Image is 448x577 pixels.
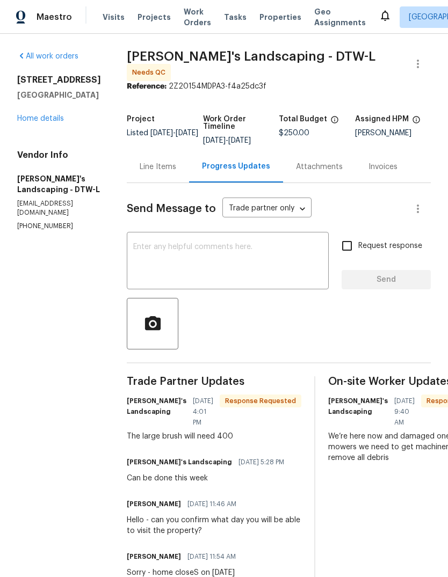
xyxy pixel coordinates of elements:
[17,199,101,217] p: [EMAIL_ADDRESS][DOMAIN_NAME]
[239,457,284,468] span: [DATE] 5:28 PM
[127,431,301,442] div: The large brush will need 400
[150,129,198,137] span: -
[17,150,101,160] h4: Vendor Info
[127,115,155,123] h5: Project
[132,67,170,78] span: Needs QC
[127,129,198,137] span: Listed
[330,115,339,129] span: The total cost of line items that have been proposed by Opendoor. This sum includes line items th...
[355,129,431,137] div: [PERSON_NAME]
[176,129,198,137] span: [DATE]
[17,53,78,60] a: All work orders
[17,75,101,85] h2: [STREET_ADDRESS]
[127,473,291,484] div: Can be done this week
[187,499,236,509] span: [DATE] 11:46 AM
[37,12,72,23] span: Maestro
[296,162,343,172] div: Attachments
[127,515,301,536] div: Hello - can you confirm what day you will be able to visit the property?
[355,115,409,123] h5: Assigned HPM
[203,137,226,144] span: [DATE]
[127,396,186,417] h6: [PERSON_NAME]'s Landscaping
[368,162,398,172] div: Invoices
[17,222,101,231] p: [PHONE_NUMBER]
[127,203,216,214] span: Send Message to
[328,396,388,417] h6: [PERSON_NAME]'s Landscaping
[17,173,101,195] h5: [PERSON_NAME]'s Landscaping - DTW-L
[279,115,327,123] h5: Total Budget
[127,499,181,509] h6: [PERSON_NAME]
[127,551,181,562] h6: [PERSON_NAME]
[394,396,415,428] span: [DATE] 9:40 AM
[314,6,366,28] span: Geo Assignments
[127,83,167,90] b: Reference:
[140,162,176,172] div: Line Items
[222,200,312,218] div: Trade partner only
[412,115,421,129] span: The hpm assigned to this work order.
[193,396,213,428] span: [DATE] 4:01 PM
[127,81,431,92] div: 2Z20154MDPA3-f4a25dc3f
[203,137,251,144] span: -
[184,6,211,28] span: Work Orders
[150,129,173,137] span: [DATE]
[358,240,422,252] span: Request response
[221,396,300,406] span: Response Requested
[127,376,301,387] span: Trade Partner Updates
[279,129,309,137] span: $250.00
[103,12,125,23] span: Visits
[127,457,232,468] h6: [PERSON_NAME]'s Landscaping
[259,12,301,23] span: Properties
[187,551,236,562] span: [DATE] 11:54 AM
[228,137,251,144] span: [DATE]
[202,161,270,172] div: Progress Updates
[17,115,64,122] a: Home details
[127,50,375,63] span: [PERSON_NAME]'s Landscaping - DTW-L
[224,13,247,21] span: Tasks
[17,90,101,100] h5: [GEOGRAPHIC_DATA]
[203,115,279,130] h5: Work Order Timeline
[138,12,171,23] span: Projects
